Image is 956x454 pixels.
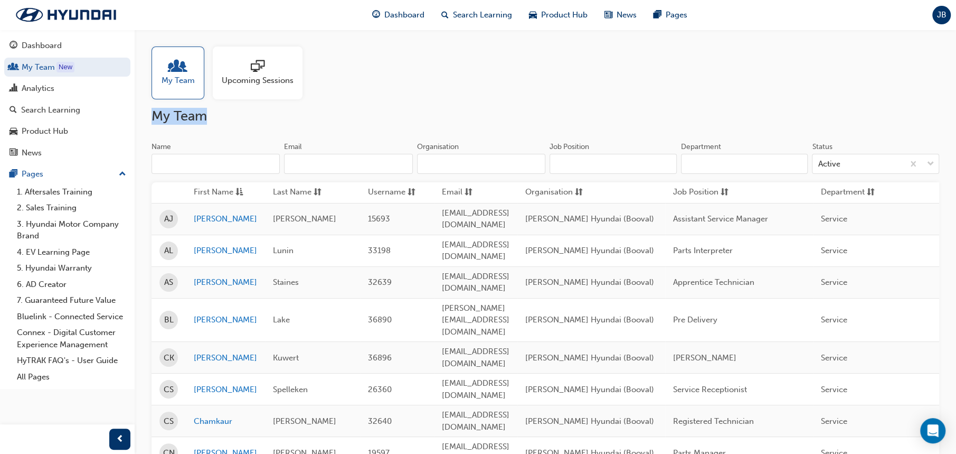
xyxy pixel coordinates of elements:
span: [PERSON_NAME][EMAIL_ADDRESS][DOMAIN_NAME] [442,303,509,337]
button: Last Namesorting-icon [273,186,331,199]
span: sorting-icon [465,186,472,199]
span: [PERSON_NAME] Hyundai (Booval) [525,277,654,287]
div: Organisation [417,142,459,152]
a: 1. Aftersales Training [13,184,130,200]
span: sorting-icon [867,186,875,199]
a: Analytics [4,79,130,98]
span: My Team [162,75,195,87]
span: 26360 [368,385,392,394]
div: Email [284,142,302,152]
button: Pages [4,164,130,184]
span: [PERSON_NAME] [273,416,336,426]
span: Pages [666,9,687,21]
span: guage-icon [372,8,380,22]
div: Search Learning [21,104,80,116]
span: Parts Interpreter [673,246,733,255]
span: prev-icon [116,433,124,446]
span: asc-icon [235,186,243,199]
a: Product Hub [4,122,130,141]
span: guage-icon [10,41,17,51]
a: HyTRAK FAQ's - User Guide [13,353,130,369]
span: [EMAIL_ADDRESS][DOMAIN_NAME] [442,240,509,262]
a: 2. Sales Training [13,200,130,216]
div: Status [812,142,832,152]
span: 36896 [368,353,392,363]
div: News [22,147,42,159]
a: search-iconSearch Learning [433,4,520,26]
span: Search Learning [453,9,512,21]
a: car-iconProduct Hub [520,4,596,26]
span: AJ [164,213,173,225]
img: Trak [5,4,127,26]
span: Service [821,277,847,287]
span: Organisation [525,186,573,199]
a: Search Learning [4,100,130,120]
span: pages-icon [654,8,661,22]
span: sorting-icon [314,186,321,199]
div: Product Hub [22,125,68,137]
button: Organisationsorting-icon [525,186,583,199]
span: [EMAIL_ADDRESS][DOMAIN_NAME] [442,208,509,230]
div: Pages [22,168,43,180]
span: Service [821,246,847,255]
button: DashboardMy TeamAnalyticsSearch LearningProduct HubNews [4,34,130,164]
span: Service [821,214,847,224]
a: My Team [152,47,213,99]
span: Service [821,353,847,363]
span: Job Position [673,186,718,199]
a: [PERSON_NAME] [194,213,257,225]
span: sessionType_ONLINE_URL-icon [251,60,264,75]
span: sorting-icon [721,186,728,199]
input: Name [152,154,280,174]
span: Service [821,385,847,394]
a: Bluelink - Connected Service [13,309,130,325]
button: Job Positionsorting-icon [673,186,731,199]
div: Active [818,158,840,170]
span: [EMAIL_ADDRESS][DOMAIN_NAME] [442,347,509,368]
span: car-icon [529,8,537,22]
span: 32640 [368,416,392,426]
a: Dashboard [4,36,130,55]
a: [PERSON_NAME] [194,276,257,289]
span: [EMAIL_ADDRESS][DOMAIN_NAME] [442,378,509,400]
span: CK [164,352,174,364]
span: News [617,9,637,21]
a: 7. Guaranteed Future Value [13,292,130,309]
a: [PERSON_NAME] [194,245,257,257]
span: Last Name [273,186,311,199]
a: Chamkaur [194,415,257,428]
div: Department [681,142,721,152]
a: 4. EV Learning Page [13,244,130,261]
span: [PERSON_NAME] [273,214,336,224]
span: Product Hub [541,9,588,21]
span: CS [164,384,174,396]
span: car-icon [10,127,17,136]
span: Service [821,315,847,325]
span: BL [164,314,174,326]
span: 33198 [368,246,391,255]
a: pages-iconPages [645,4,696,26]
span: 15693 [368,214,390,224]
span: Service [821,416,847,426]
a: news-iconNews [596,4,645,26]
span: [PERSON_NAME] [673,353,736,363]
button: JB [932,6,951,24]
span: Email [442,186,462,199]
a: My Team [4,58,130,77]
a: Connex - Digital Customer Experience Management [13,325,130,353]
span: Spelleken [273,385,308,394]
span: sorting-icon [408,186,415,199]
span: search-icon [10,106,17,115]
span: [PERSON_NAME] Hyundai (Booval) [525,385,654,394]
button: Emailsorting-icon [442,186,500,199]
span: AS [164,276,173,289]
span: [EMAIL_ADDRESS][DOMAIN_NAME] [442,410,509,432]
div: Analytics [22,82,54,95]
a: All Pages [13,369,130,385]
span: chart-icon [10,84,17,94]
div: Tooltip anchor [56,62,74,72]
a: News [4,143,130,163]
span: Service Receptionist [673,385,747,394]
div: Dashboard [22,40,62,52]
